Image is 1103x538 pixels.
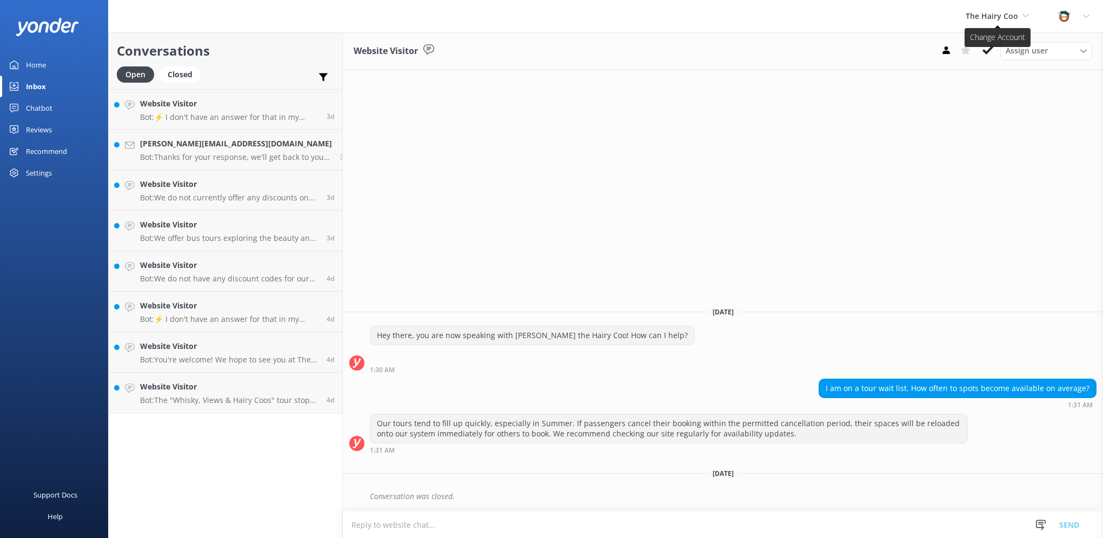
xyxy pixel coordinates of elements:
span: The Hairy Coo [966,11,1018,21]
h4: Website Visitor [140,219,318,231]
div: Home [26,54,46,76]
h2: Conversations [117,41,334,61]
div: 01:31am 15-Aug-2025 (UTC +01:00) Europe/Dublin [370,446,968,454]
span: 06:48am 14-Aug-2025 (UTC +01:00) Europe/Dublin [327,355,334,364]
a: Website VisitorBot:The "Whisky, Views & Hairy Coos" tour stops at the [GEOGRAPHIC_DATA].4d [109,373,342,413]
div: Assign User [1000,42,1092,59]
div: Hey there, you are now speaking with [PERSON_NAME] the Hairy Coo! How can I help? [370,326,694,345]
h4: Website Visitor [140,381,318,393]
span: [DATE] [706,469,740,478]
a: Website VisitorBot:We do not currently offer any discounts on our multi-day tours, unless promoti... [109,170,342,211]
p: Bot: We do not currently offer any discounts on our multi-day tours, unless promotions are highli... [140,193,318,203]
a: Website VisitorBot:We offer bus tours exploring the beauty and history of [GEOGRAPHIC_DATA], all ... [109,211,342,251]
p: Bot: We do not have any discount codes for our multi-day tours, including the 3-day tour. However... [140,274,318,284]
div: Settings [26,162,52,184]
span: 08:30pm 14-Aug-2025 (UTC +01:00) Europe/Dublin [327,112,334,121]
h3: Website Visitor [354,44,418,58]
span: [DATE] [706,307,740,317]
a: Website VisitorBot:⚡ I don't have an answer for that in my knowledge base. Please try and rephras... [109,89,342,130]
div: Chatbot [26,97,52,119]
p: Bot: ⚡ I don't have an answer for that in my knowledge base. Please try and rephrase your questio... [140,314,318,324]
span: 09:16am 14-Aug-2025 (UTC +01:00) Europe/Dublin [327,314,334,324]
h4: Website Visitor [140,178,318,190]
div: Help [48,506,63,527]
div: 01:30am 15-Aug-2025 (UTC +01:00) Europe/Dublin [370,366,695,373]
span: 06:43pm 14-Aug-2025 (UTC +01:00) Europe/Dublin [327,193,334,202]
div: Reviews [26,119,52,140]
div: I am on a tour wait list. How often to spots become available on average? [819,379,1096,398]
h4: Website Visitor [140,259,318,271]
h4: Website Visitor [140,300,318,312]
span: Assign user [1006,45,1048,57]
strong: 1:31 AM [1068,402,1093,408]
p: Bot: We offer bus tours exploring the beauty and history of [GEOGRAPHIC_DATA], all departing from... [140,233,318,243]
h4: Website Visitor [140,340,318,352]
div: 01:31am 15-Aug-2025 (UTC +01:00) Europe/Dublin [819,401,1097,408]
span: 11:09am 14-Aug-2025 (UTC +01:00) Europe/Dublin [327,274,334,283]
div: Our tours tend to fill up quickly, especially in Summer. If passengers cancel their booking withi... [370,414,967,443]
img: yonder-white-logo.png [16,18,78,36]
h4: [PERSON_NAME][EMAIL_ADDRESS][DOMAIN_NAME] [140,138,332,150]
a: Website VisitorBot:⚡ I don't have an answer for that in my knowledge base. Please try and rephras... [109,292,342,332]
span: 03:54am 14-Aug-2025 (UTC +01:00) Europe/Dublin [327,395,334,405]
strong: 1:30 AM [370,367,395,373]
div: Recommend [26,140,67,162]
p: Bot: You're welcome! We hope to see you at The Hairy Coo soon! [140,355,318,365]
div: 2025-08-18T15:00:01.002 [349,487,1097,506]
p: Bot: ⚡ I don't have an answer for that in my knowledge base. Please try and rephrase your questio... [140,112,318,122]
strong: 1:31 AM [370,447,395,454]
img: 457-1738239164.png [1056,8,1072,24]
div: Support Docs [34,484,77,506]
div: Open [117,66,154,83]
h4: Website Visitor [140,98,318,110]
span: 07:08pm 14-Aug-2025 (UTC +01:00) Europe/Dublin [340,152,348,162]
a: Website VisitorBot:We do not have any discount codes for our multi-day tours, including the 3-day... [109,251,342,292]
a: [PERSON_NAME][EMAIL_ADDRESS][DOMAIN_NAME]Bot:Thanks for your response, we'll get back to you as s... [109,130,342,170]
a: Website VisitorBot:You're welcome! We hope to see you at The Hairy Coo soon!4d [109,332,342,373]
p: Bot: The "Whisky, Views & Hairy Coos" tour stops at the [GEOGRAPHIC_DATA]. [140,395,318,405]
p: Bot: Thanks for your response, we'll get back to you as soon as we can during opening hours. [140,152,332,162]
div: Conversation was closed. [370,487,1097,506]
a: Open [117,68,160,80]
div: Closed [160,66,201,83]
div: Inbox [26,76,46,97]
span: 04:54pm 14-Aug-2025 (UTC +01:00) Europe/Dublin [327,233,334,243]
a: Closed [160,68,206,80]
